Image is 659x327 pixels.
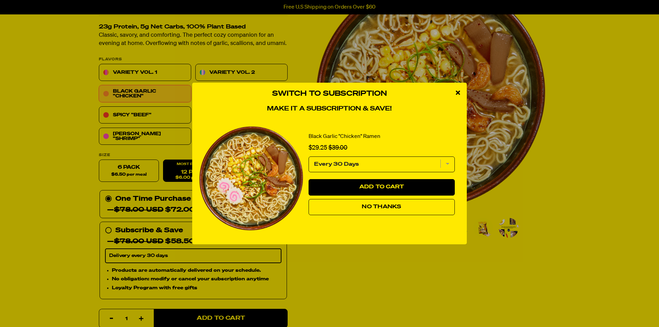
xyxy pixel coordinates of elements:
h4: Make it a subscription & save! [199,105,460,113]
h3: Switch to Subscription [199,90,460,98]
div: close modal [449,83,467,103]
iframe: Marketing Popup [3,295,72,324]
button: No Thanks [309,199,455,215]
button: Add to Cart [309,179,455,196]
div: Switch to Subscription [199,119,460,237]
div: 1 of 1 [199,119,460,237]
span: Add to Cart [359,184,404,190]
span: No Thanks [362,204,401,210]
a: Black Garlic "Chicken" Ramen [309,133,380,140]
span: $29.25 [309,145,327,151]
span: $39.00 [328,145,347,151]
select: subscription frequency [309,156,455,172]
img: View Black Garlic "Chicken" Ramen [199,126,303,230]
